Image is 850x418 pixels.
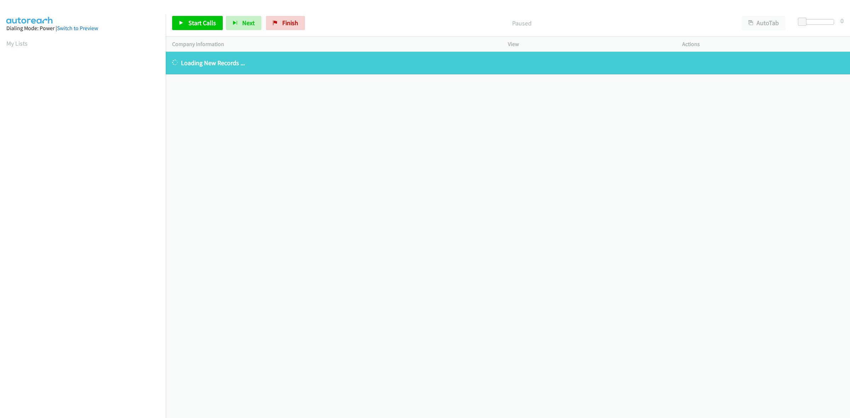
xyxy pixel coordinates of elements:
p: Actions [682,40,844,48]
span: Start Calls [188,19,216,27]
div: Delay between calls (in seconds) [801,19,834,25]
span: Next [242,19,255,27]
p: Company Information [172,40,495,48]
div: Dialing Mode: Power | [6,24,159,33]
a: Switch to Preview [57,25,98,32]
p: Paused [314,18,729,28]
span: Finish [282,19,298,27]
a: Start Calls [172,16,223,30]
a: Finish [266,16,305,30]
iframe: Dialpad [6,55,166,391]
a: My Lists [6,39,28,47]
p: Loading New Records ... [172,58,844,68]
div: 0 [840,16,844,25]
button: Next [226,16,261,30]
p: View [508,40,669,48]
button: AutoTab [742,16,786,30]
